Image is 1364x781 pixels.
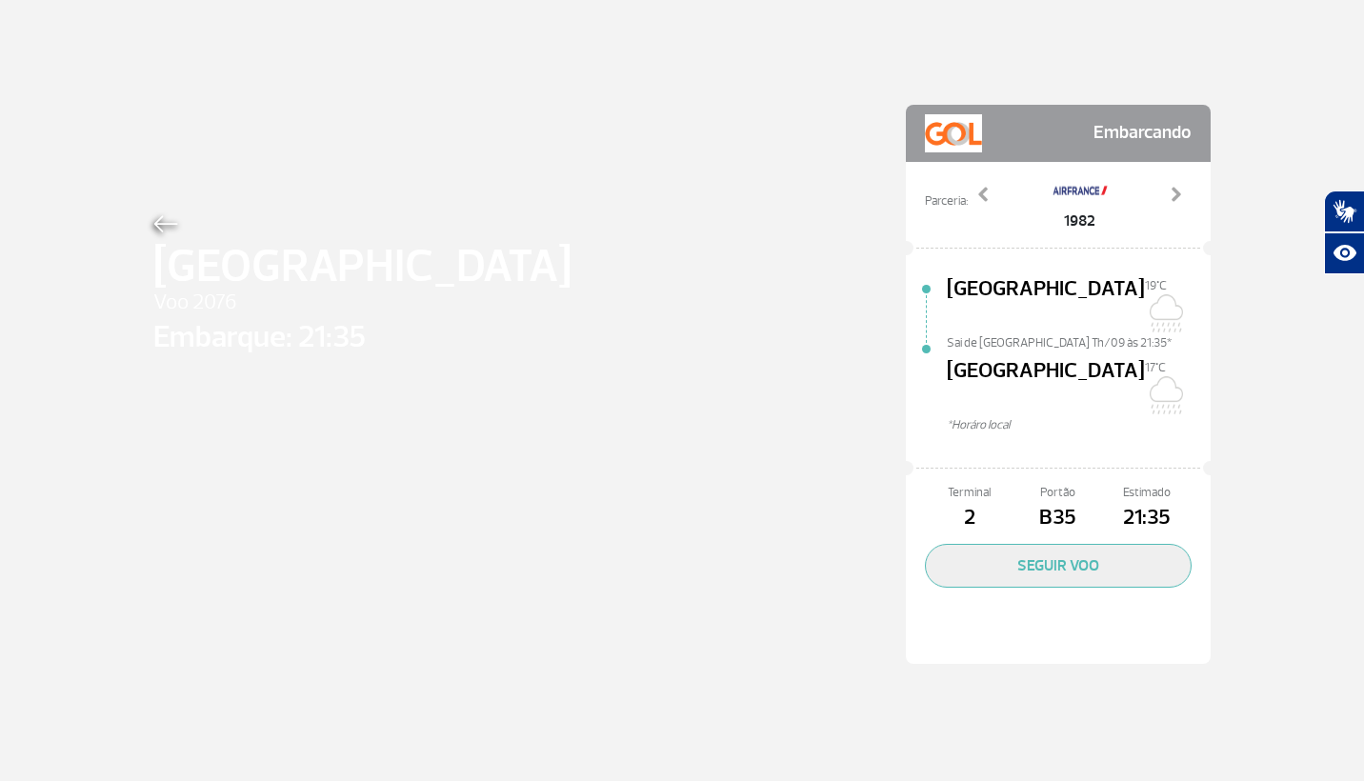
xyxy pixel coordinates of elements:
[947,416,1211,434] span: *Horáro local
[1145,294,1183,332] img: Nublado
[1324,232,1364,274] button: Abrir recursos assistivos.
[1145,376,1183,414] img: Nublado
[1013,484,1102,502] span: Portão
[1145,278,1167,293] span: 19°C
[153,232,572,301] span: [GEOGRAPHIC_DATA]
[153,287,572,319] span: Voo 2076
[947,355,1145,416] span: [GEOGRAPHIC_DATA]
[1093,114,1192,152] span: Embarcando
[1324,190,1364,232] button: Abrir tradutor de língua de sinais.
[153,314,572,360] span: Embarque: 21:35
[1013,502,1102,534] span: B35
[1324,190,1364,274] div: Plugin de acessibilidade da Hand Talk.
[925,502,1013,534] span: 2
[925,192,968,210] span: Parceria:
[947,334,1211,348] span: Sai de [GEOGRAPHIC_DATA] Th/09 às 21:35*
[1052,210,1109,232] span: 1982
[947,273,1145,334] span: [GEOGRAPHIC_DATA]
[925,544,1192,588] button: SEGUIR VOO
[1103,502,1192,534] span: 21:35
[1103,484,1192,502] span: Estimado
[1145,360,1166,375] span: 17°C
[925,484,1013,502] span: Terminal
